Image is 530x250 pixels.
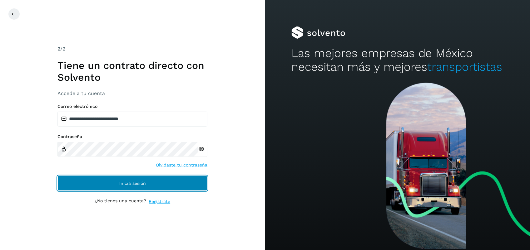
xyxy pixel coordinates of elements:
[57,104,207,109] label: Correo electrónico
[427,60,502,74] span: transportistas
[57,46,60,52] span: 2
[95,198,146,205] p: ¿No tienes una cuenta?
[291,46,503,74] h2: Las mejores empresas de México necesitan más y mejores
[156,162,207,168] a: Olvidaste tu contraseña
[57,134,207,139] label: Contraseña
[119,181,146,185] span: Inicia sesión
[57,45,207,53] div: /2
[57,90,207,96] h3: Accede a tu cuenta
[57,60,207,84] h1: Tiene un contrato directo con Solvento
[57,176,207,191] button: Inicia sesión
[149,198,170,205] a: Regístrate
